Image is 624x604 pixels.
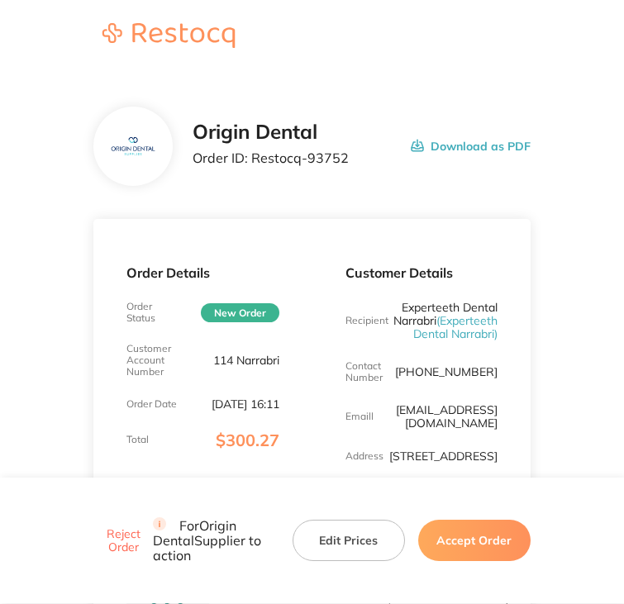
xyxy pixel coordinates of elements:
[107,120,160,174] img: YzF0MTI4NA
[193,121,349,144] h2: Origin Dental
[395,365,498,378] p: [PHONE_NUMBER]
[389,449,498,463] p: [STREET_ADDRESS]
[396,402,498,430] a: [EMAIL_ADDRESS][DOMAIN_NAME]
[86,23,251,50] a: Restocq logo
[413,313,498,341] span: ( Experteeth Dental Narrabri )
[126,301,177,324] p: Order Status
[345,450,383,462] p: Address
[293,521,405,562] button: Edit Prices
[193,150,349,165] p: Order ID: Restocq- 93752
[418,521,531,562] button: Accept Order
[212,397,279,411] p: [DATE] 16:11
[345,360,395,383] p: Contact Number
[411,121,531,172] button: Download as PDF
[126,343,177,377] p: Customer Account Number
[201,303,279,322] span: New Order
[86,23,251,48] img: Restocq logo
[345,265,498,280] p: Customer Details
[345,411,374,422] p: Emaill
[345,315,388,326] p: Recipient
[126,398,177,410] p: Order Date
[126,434,149,445] p: Total
[93,527,153,555] button: Reject Order
[213,354,279,367] p: 114 Narrabri
[126,265,279,280] p: Order Details
[393,301,498,340] p: Experteeth Dental Narrabri
[153,518,272,564] p: For Origin Dental Supplier to action
[216,430,279,450] span: $300.27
